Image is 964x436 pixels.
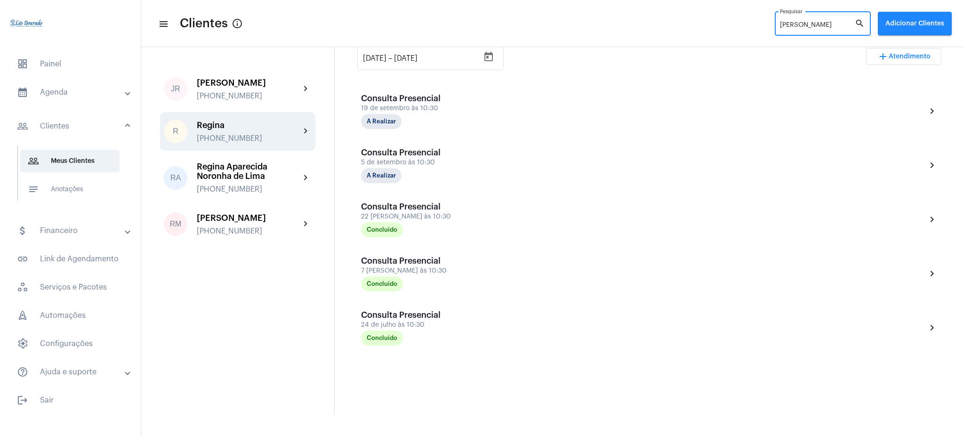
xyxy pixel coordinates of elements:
div: Consulta Presencial [361,310,455,320]
div: RM [164,212,187,236]
mat-chip: Concluído [361,276,403,291]
div: [PERSON_NAME] [197,213,300,223]
div: [PHONE_NUMBER] [197,185,300,194]
mat-icon: sidenav icon [17,87,28,98]
span: Sair [9,389,131,412]
span: sidenav icon [17,310,28,321]
div: [PERSON_NAME] [197,78,300,88]
mat-icon: sidenav icon [17,225,28,236]
div: Consulta Presencial [361,94,455,103]
span: sidenav icon [17,282,28,293]
div: 24 de julho às 10:30 [361,322,455,329]
mat-expansion-panel-header: sidenav iconAgenda [6,81,141,104]
div: Regina Aparecida Noronha de Lima [197,162,300,181]
mat-icon: chevron_right [300,172,312,184]
mat-icon: sidenav icon [17,395,28,406]
mat-icon: Button that displays a tooltip when focused or hovered over [232,18,243,29]
span: Serviços e Pacotes [9,276,131,299]
mat-chip: Concluído [361,222,403,237]
mat-icon: add [877,51,889,62]
span: Adicionar Clientes [885,20,944,27]
mat-panel-title: Ajuda e suporte [17,366,126,378]
div: sidenav iconClientes [6,141,141,214]
div: Consulta Presencial [361,148,455,157]
div: R [164,120,187,143]
span: Meus Clientes [20,150,120,172]
mat-icon: chevron_right [926,268,938,279]
div: Consulta Presencial [361,256,455,266]
span: sidenav icon [17,338,28,349]
div: JR [164,77,187,101]
mat-icon: chevron_right [926,160,938,171]
mat-icon: chevron_right [300,83,312,95]
div: RA [164,166,187,190]
span: Link de Agendamento [9,248,131,270]
mat-icon: sidenav icon [28,184,39,195]
button: Adicionar Atendimento [866,48,941,65]
input: Data do fim [394,54,450,63]
div: [PHONE_NUMBER] [197,92,300,100]
mat-panel-title: Agenda [17,87,126,98]
mat-icon: sidenav icon [28,155,39,167]
mat-icon: chevron_right [926,105,938,117]
mat-panel-title: Financeiro [17,225,126,236]
button: Open calendar [479,48,498,66]
span: Painel [9,53,131,75]
mat-panel-title: Clientes [17,121,126,132]
div: Regina [197,121,300,130]
mat-icon: sidenav icon [17,121,28,132]
mat-icon: chevron_right [300,218,312,230]
span: Atendimento [889,53,931,60]
mat-chip: A Realizar [361,168,402,183]
mat-icon: sidenav icon [158,18,168,30]
div: 19 de setembro às 10:30 [361,105,455,112]
div: 5 de setembro às 10:30 [361,159,455,166]
button: Adicionar Clientes [878,12,952,35]
img: 4c910ca3-f26c-c648-53c7-1a2041c6e520.jpg [8,5,45,42]
input: Data de início [363,54,386,63]
mat-chip: Concluído [361,331,403,346]
button: Button that displays a tooltip when focused or hovered over [228,14,247,33]
mat-expansion-panel-header: sidenav iconAjuda e suporte [6,361,141,383]
mat-icon: chevron_right [926,322,938,333]
mat-expansion-panel-header: sidenav iconClientes [6,111,141,141]
mat-icon: sidenav icon [17,366,28,378]
mat-icon: chevron_right [300,126,312,137]
span: Automações [9,304,131,327]
span: Anotações [20,178,120,201]
mat-chip: A Realizar [361,114,402,129]
mat-icon: sidenav icon [17,253,28,265]
div: Consulta Presencial [361,202,455,211]
span: Clientes [180,16,228,31]
span: Configurações [9,332,131,355]
div: [PHONE_NUMBER] [197,134,300,143]
span: – [388,54,392,63]
div: 22 [PERSON_NAME] às 10:30 [361,213,455,220]
mat-icon: search [855,18,866,29]
input: Pesquisar [780,22,855,29]
div: 7 [PERSON_NAME] às 10:30 [361,267,455,275]
mat-expansion-panel-header: sidenav iconFinanceiro [6,219,141,242]
div: [PHONE_NUMBER] [197,227,300,235]
mat-icon: chevron_right [926,214,938,225]
span: sidenav icon [17,58,28,70]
